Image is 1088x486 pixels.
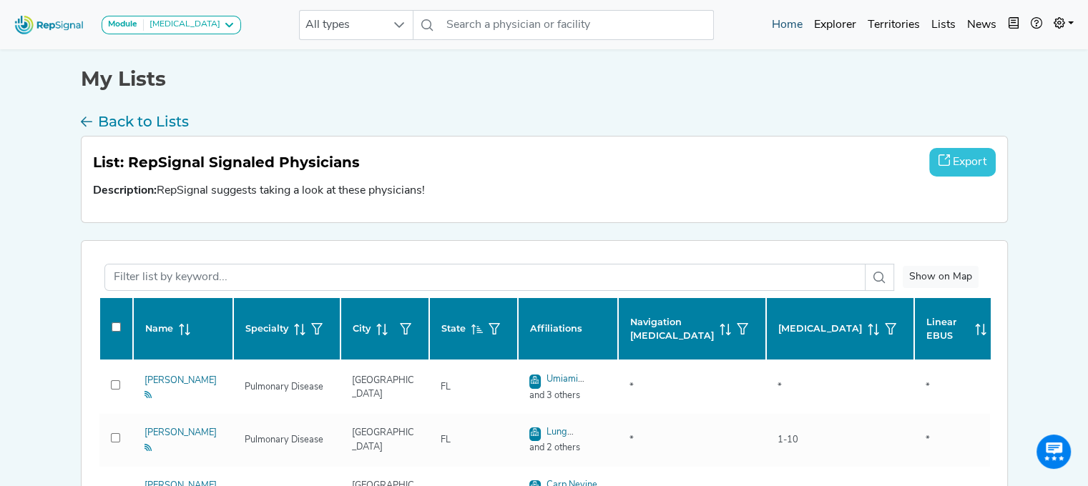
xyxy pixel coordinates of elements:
span: Linear EBUS [926,315,969,342]
span: Navigation [MEDICAL_DATA] [630,315,714,342]
div: [GEOGRAPHIC_DATA] [343,374,426,401]
a: Lung Associates of Sarasota LLC [529,427,584,467]
div: [GEOGRAPHIC_DATA] [343,426,426,453]
a: [PERSON_NAME] [144,376,217,399]
span: Specialty [245,322,288,335]
a: News [961,11,1002,39]
div: FL [432,433,459,447]
button: Module[MEDICAL_DATA] [102,16,241,34]
strong: Module [108,20,137,29]
div: 1-10 [769,433,807,447]
a: [PERSON_NAME] [144,428,217,451]
a: Home [766,11,808,39]
div: Pulmonary Disease [236,380,332,394]
span: City [353,322,371,335]
input: Filter list by keyword... [104,264,866,291]
strong: Description: [93,185,157,197]
span: [MEDICAL_DATA] [778,322,862,335]
a: Umiami Medicine - Pulmonary , Critical Care and Sleep Med [529,375,597,441]
a: Back to Lists [81,113,1008,136]
input: Search a physician or facility [441,10,714,40]
div: Show on Map [903,266,979,288]
button: Export [929,148,996,177]
h3: Back to Lists [98,113,189,130]
span: and 3 others [521,389,615,402]
span: Affiliations [530,322,582,335]
span: and 2 others [521,441,615,455]
div: FL [432,380,459,394]
a: Lists [926,11,961,39]
h1: My Lists [81,67,1008,91]
span: State [441,322,466,335]
div: Pulmonary Disease [236,433,332,447]
span: All types [300,11,386,39]
strong: List: RepSignal Signaled Physicians [93,154,360,171]
div: [MEDICAL_DATA] [144,19,220,31]
button: Intel Book [1002,11,1025,39]
p: RepSignal suggests taking a look at these physicians! [93,182,996,199]
a: Explorer [808,11,862,39]
a: Territories [862,11,926,39]
span: Name [145,322,173,335]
